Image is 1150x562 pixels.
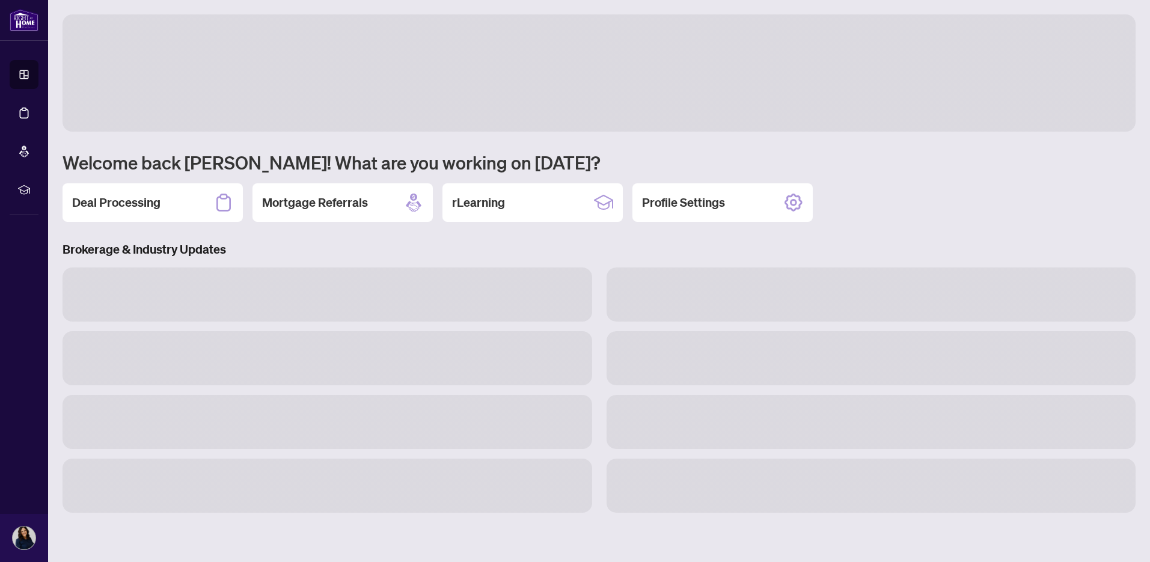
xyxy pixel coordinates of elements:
[452,194,505,211] h2: rLearning
[262,194,368,211] h2: Mortgage Referrals
[72,194,161,211] h2: Deal Processing
[63,151,1136,174] h1: Welcome back [PERSON_NAME]! What are you working on [DATE]?
[13,527,35,549] img: Profile Icon
[63,241,1136,258] h3: Brokerage & Industry Updates
[642,194,725,211] h2: Profile Settings
[10,9,38,31] img: logo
